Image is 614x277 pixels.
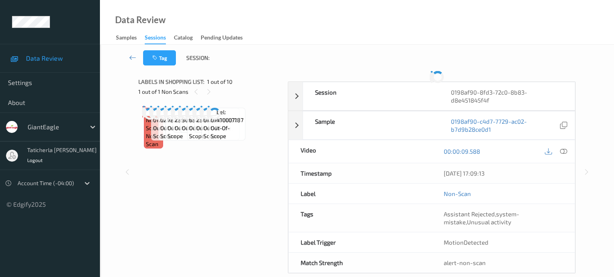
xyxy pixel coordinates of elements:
span: out-of-scope [211,124,243,140]
div: Pending Updates [201,34,243,44]
a: Non-Scan [444,190,471,198]
span: 1 out of 10 [207,78,232,86]
span: Assistant Rejected [444,210,495,218]
span: out-of-scope [196,124,231,132]
span: Session: [186,54,209,62]
div: Session [303,82,439,110]
div: Session0198af90-8fd3-72c0-8b83-d8e451845f4f [288,82,575,111]
span: out-of-scope [203,124,237,140]
span: out-of-scope [189,124,222,140]
a: Pending Updates [201,32,251,44]
div: Sessions [145,34,166,44]
div: Label [289,184,432,204]
a: 0198af90-c4d7-7729-ac02-b7d9b28ce0d1 [451,117,558,133]
a: Samples [116,32,145,44]
div: MotionDetected [432,232,575,252]
a: 00:00:09.588 [444,147,480,155]
div: Catalog [174,34,193,44]
div: Match Strength [289,253,432,273]
span: non-scan [146,132,161,148]
span: out-of-scope [182,124,217,132]
div: Sample [303,111,439,139]
div: [DATE] 17:09:13 [444,169,563,177]
span: , , [444,210,519,226]
a: Sessions [145,32,174,44]
div: Tags [289,204,432,232]
div: Label Trigger [289,232,432,252]
a: Catalog [174,32,201,44]
div: Video [289,140,432,163]
span: out-of-scope [175,124,209,132]
span: Label: 01410007187 [211,108,243,124]
span: Labels in shopping list: [138,78,204,86]
span: Label: Non-Scan [146,108,161,132]
div: Samples [116,34,137,44]
span: out-of-scope [160,124,194,140]
span: system-mistake [444,210,519,226]
span: Unusual activity [467,218,511,226]
span: out-of-scope [167,124,199,140]
span: out-of-scope [153,124,187,140]
div: 0198af90-8fd3-72c0-8b83-d8e451845f4f [439,82,575,110]
button: Tag [143,50,176,65]
div: Timestamp [289,163,432,183]
div: Sample0198af90-c4d7-7729-ac02-b7d9b28ce0d1 [288,111,575,140]
div: alert-non-scan [444,259,563,267]
div: Data Review [115,16,165,24]
div: 1 out of 1 Non Scans [138,87,282,97]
